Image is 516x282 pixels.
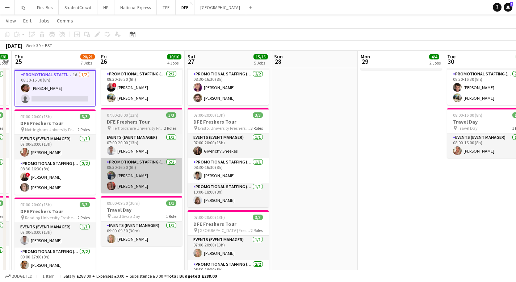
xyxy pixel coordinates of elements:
div: [DATE] [6,42,22,49]
a: Edit [20,16,34,25]
span: Comms [57,17,73,24]
span: Total Budgeted £288.00 [167,273,217,279]
button: HP [97,0,114,14]
a: 1 [504,3,512,12]
button: IQ [15,0,31,14]
span: Budgeted [12,274,33,279]
button: DFE [176,0,194,14]
span: View [6,17,16,24]
div: BST [45,43,52,48]
a: View [3,16,19,25]
span: Edit [23,17,32,24]
button: First Bus [31,0,59,14]
span: Jobs [39,17,50,24]
button: National Express [114,0,157,14]
button: [GEOGRAPHIC_DATA] [194,0,246,14]
span: 1 [510,2,513,7]
button: TPE [157,0,176,14]
span: 1 item [40,273,57,279]
a: Jobs [36,16,53,25]
button: StudentCrowd [59,0,97,14]
a: Comms [54,16,76,25]
div: Salary £288.00 + Expenses £0.00 + Subsistence £0.00 = [63,273,217,279]
button: Budgeted [4,272,34,280]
